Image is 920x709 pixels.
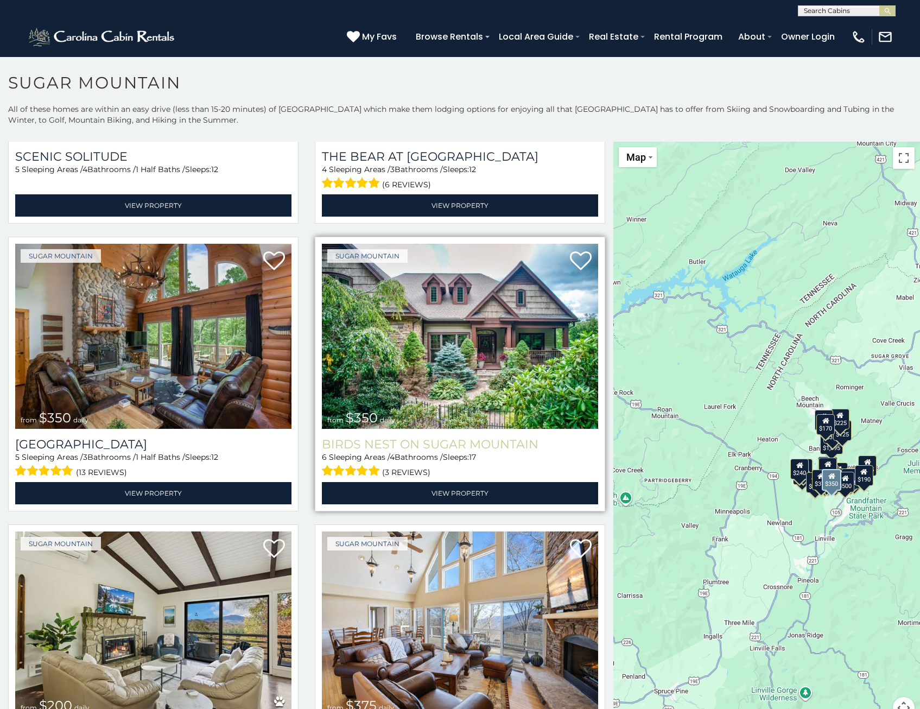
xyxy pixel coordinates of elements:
span: $350 [346,410,378,426]
span: 12 [211,164,218,174]
a: View Property [322,194,598,217]
span: 17 [469,452,476,462]
div: $200 [830,463,848,483]
a: Add to favorites [263,250,285,273]
img: White-1-2.png [27,26,177,48]
a: Browse Rentals [410,27,488,46]
div: $240 [791,458,809,479]
div: Sleeping Areas / Bathrooms / Sleeps: [15,452,291,479]
div: $1,095 [821,434,843,454]
button: Toggle fullscreen view [893,147,915,169]
span: 6 [322,452,327,462]
div: $355 [793,464,811,484]
div: Sleeping Areas / Bathrooms / Sleeps: [322,164,598,192]
div: $300 [819,457,837,478]
a: Add to favorites [570,250,592,273]
a: [GEOGRAPHIC_DATA] [15,437,291,452]
a: Birds Nest On Sugar Mountain from $350 daily [322,244,598,429]
div: $240 [815,410,833,431]
div: $225 [831,409,849,429]
a: Sugar Mountain [21,249,101,263]
a: About [733,27,771,46]
img: phone-regular-white.png [851,29,866,45]
a: Grouse Moor Lodge from $350 daily [15,244,291,429]
a: View Property [322,482,598,504]
div: $190 [819,457,837,477]
a: My Favs [347,30,399,44]
span: 4 [83,164,87,174]
img: mail-regular-white.png [878,29,893,45]
a: Local Area Guide [493,27,579,46]
span: 1 Half Baths / [136,452,185,462]
img: Birds Nest On Sugar Mountain [322,244,598,429]
a: Add to favorites [263,538,285,561]
img: Grouse Moor Lodge [15,244,291,429]
a: The Bear At [GEOGRAPHIC_DATA] [322,149,598,164]
span: 4 [322,164,327,174]
span: 5 [15,452,20,462]
span: $350 [39,410,71,426]
span: 3 [390,164,395,174]
div: $195 [842,469,860,489]
span: from [21,416,37,424]
span: 1 Half Baths / [136,164,185,174]
span: daily [380,416,395,424]
a: Owner Login [776,27,840,46]
button: Change map style [619,147,657,167]
div: Sleeping Areas / Bathrooms / Sleeps: [15,164,291,192]
h3: Grouse Moor Lodge [15,437,291,452]
div: $125 [834,420,852,441]
span: 4 [390,452,395,462]
div: $650 [806,472,824,492]
div: $350 [824,422,842,443]
span: (3 reviews) [382,465,430,479]
div: $500 [836,472,855,492]
h3: The Bear At Sugar Mountain [322,149,598,164]
a: View Property [15,194,291,217]
a: Real Estate [583,27,644,46]
span: 12 [469,164,476,174]
span: Map [626,151,646,163]
a: Birds Nest On Sugar Mountain [322,437,598,452]
a: Sugar Mountain [327,249,408,263]
div: $155 [859,455,877,476]
a: Sugar Mountain [21,537,101,550]
span: 3 [83,452,87,462]
a: Rental Program [649,27,728,46]
a: Add to favorites [570,538,592,561]
span: 5 [15,164,20,174]
div: $170 [817,414,835,434]
span: 12 [211,452,218,462]
span: (6 reviews) [382,178,431,192]
div: $190 [855,465,873,485]
div: $375 [812,469,830,490]
a: Scenic Solitude [15,149,291,164]
span: (13 reviews) [76,465,127,479]
span: from [327,416,344,424]
a: Sugar Mountain [327,537,408,550]
div: Sleeping Areas / Bathrooms / Sleeps: [322,452,598,479]
a: View Property [15,482,291,504]
span: daily [73,416,88,424]
div: $350 [822,469,842,491]
span: My Favs [362,30,397,43]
